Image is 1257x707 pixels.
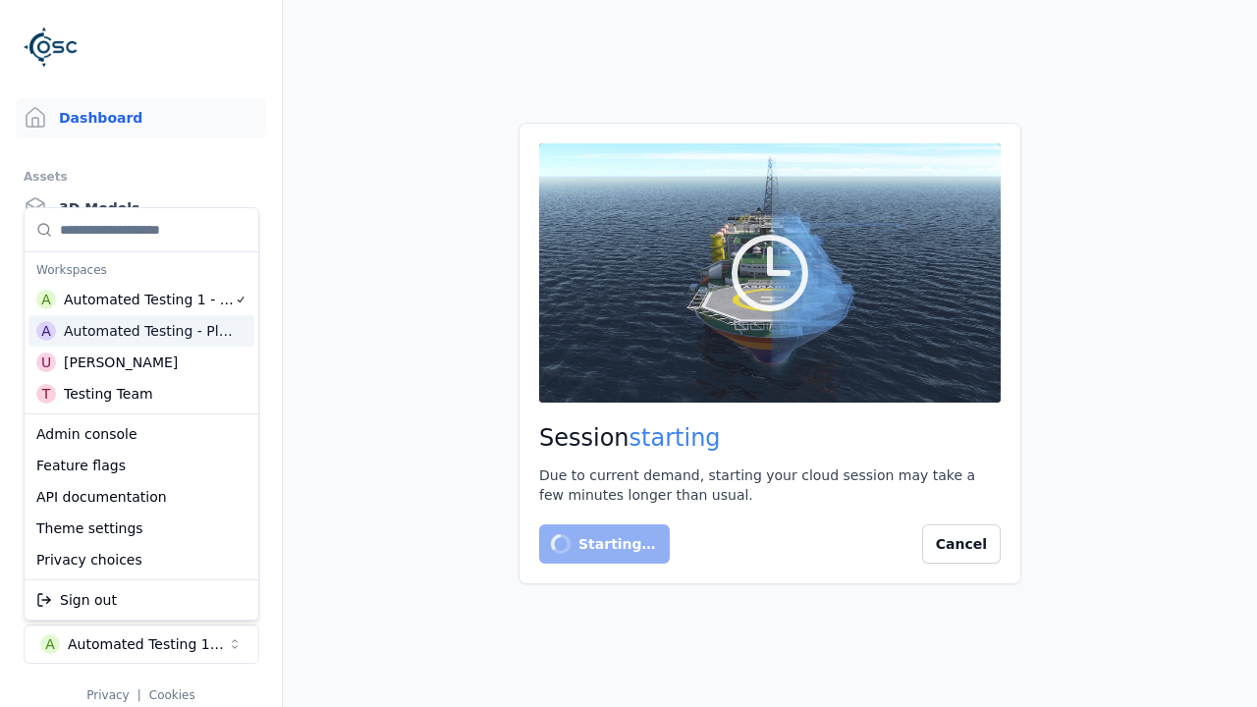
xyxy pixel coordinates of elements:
[25,414,258,579] div: Suggestions
[28,544,254,575] div: Privacy choices
[36,290,56,309] div: A
[28,450,254,481] div: Feature flags
[36,321,56,341] div: A
[25,208,258,413] div: Suggestions
[36,353,56,372] div: U
[64,321,234,341] div: Automated Testing - Playwright
[28,418,254,450] div: Admin console
[28,584,254,616] div: Sign out
[64,290,235,309] div: Automated Testing 1 - Playwright
[28,481,254,513] div: API documentation
[64,353,178,372] div: [PERSON_NAME]
[25,580,258,620] div: Suggestions
[36,384,56,404] div: T
[64,384,153,404] div: Testing Team
[28,513,254,544] div: Theme settings
[28,256,254,284] div: Workspaces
